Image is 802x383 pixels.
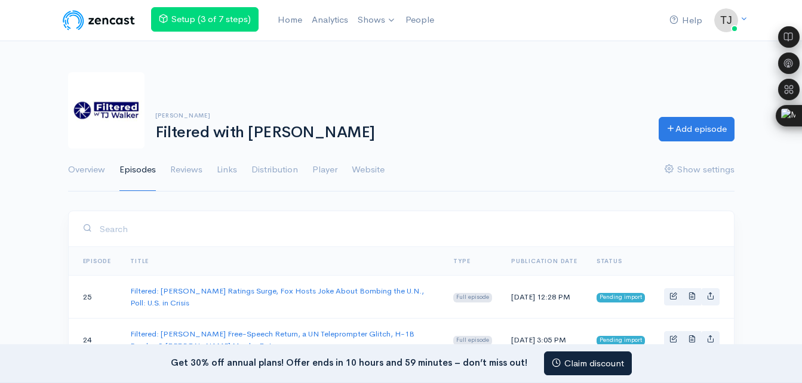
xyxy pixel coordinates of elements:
[61,8,137,32] img: ZenCast Logo
[69,276,121,319] td: 25
[511,257,577,265] a: Publication date
[544,351,632,376] a: Claim discount
[453,336,492,345] span: Full episode
[83,257,112,265] a: Episode
[251,149,298,191] a: Distribution
[69,319,121,362] td: 24
[597,336,645,345] span: Pending import
[130,257,149,265] a: Title
[502,276,587,319] td: [DATE] 12:28 PM
[273,7,307,33] a: Home
[453,293,492,302] span: Full episode
[453,257,470,265] a: Type
[761,342,790,371] iframe: gist-messenger-bubble-iframe
[312,149,337,191] a: Player
[130,329,414,351] a: Filtered: [PERSON_NAME] Free-Speech Return, a UN Teleprompter Glitch, H-1B Exodus & [PERSON_NAME]...
[217,149,237,191] a: Links
[664,288,720,305] div: Basic example
[171,356,527,367] strong: Get 30% off annual plans! Offer ends in 10 hours and 59 minutes – don’t miss out!
[659,117,735,141] a: Add episode
[151,7,259,32] a: Setup (3 of 7 steps)
[170,149,202,191] a: Reviews
[130,286,424,308] a: Filtered: [PERSON_NAME] Ratings Surge, Fox Hosts Joke About Bombing the U.N., Poll: U.S. in Crisis
[664,331,720,348] div: Basic example
[352,149,385,191] a: Website
[714,8,738,32] img: ...
[119,149,156,191] a: Episodes
[597,257,622,265] span: Status
[68,149,105,191] a: Overview
[155,112,644,119] h6: [PERSON_NAME]
[665,149,735,191] a: Show settings
[353,7,401,33] a: Shows
[597,293,645,302] span: Pending import
[99,217,720,241] input: Search
[502,319,587,362] td: [DATE] 3:05 PM
[401,7,439,33] a: People
[155,124,644,141] h1: Filtered with [PERSON_NAME]
[665,8,707,33] a: Help
[307,7,353,33] a: Analytics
